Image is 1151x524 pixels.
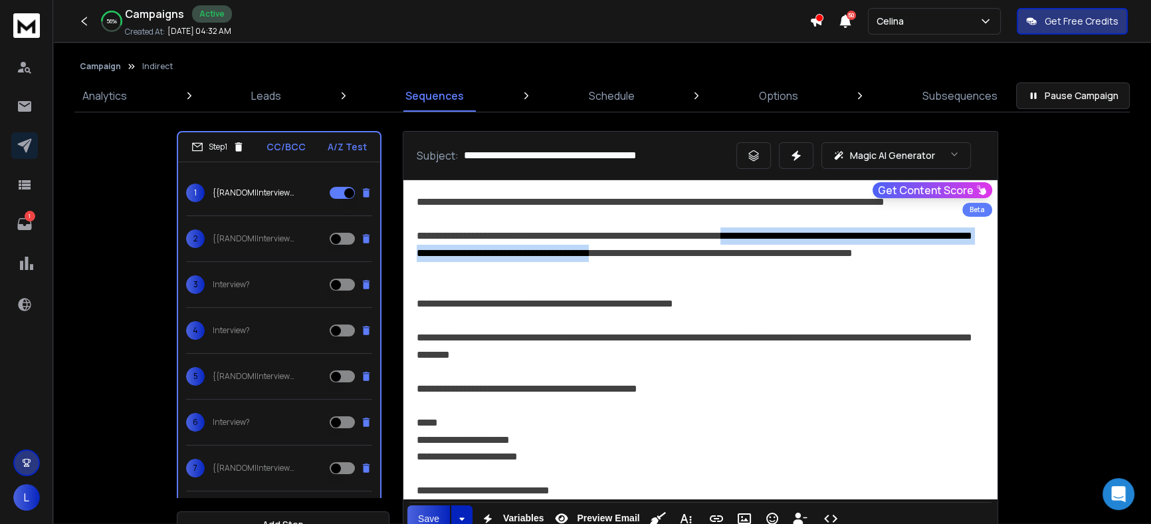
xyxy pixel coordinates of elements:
[213,188,298,198] p: {{RANDOM|Interview?|Collaboration inquiry}}
[82,88,127,104] p: Analytics
[500,513,547,524] span: Variables
[186,367,205,386] span: 5
[25,211,35,221] p: 1
[751,80,806,112] a: Options
[397,80,472,112] a: Sequences
[106,17,117,25] p: 56 %
[213,279,250,290] p: Interview?
[74,80,135,112] a: Analytics
[581,80,643,112] a: Schedule
[405,88,464,104] p: Sequences
[186,229,205,248] span: 2
[186,321,205,340] span: 4
[125,6,184,22] h1: Campaigns
[80,61,121,72] button: Campaign
[213,325,250,336] p: Interview?
[213,417,250,428] p: Interview?
[1016,82,1130,109] button: Pause Campaign
[759,88,798,104] p: Options
[922,88,997,104] p: Subsequences
[1102,478,1134,510] div: Open Intercom Messenger
[914,80,1005,112] a: Subsequences
[186,184,205,202] span: 1
[13,484,40,511] button: L
[191,141,245,153] div: Step 1
[821,142,971,169] button: Magic AI Generator
[847,11,856,20] span: 50
[574,513,642,524] span: Preview Email
[243,80,289,112] a: Leads
[186,459,205,477] span: 7
[167,26,231,37] p: [DATE] 04:32 AM
[186,275,205,294] span: 3
[213,233,298,244] p: {{RANDOM|Interview?|Collaboration inquiry}}
[962,203,992,217] div: Beta
[328,140,367,154] p: A/Z Test
[877,15,909,28] p: Celina
[213,463,298,473] p: {{RANDOM|Interview?|Collaboration inquiry}}
[186,413,205,432] span: 6
[1017,8,1128,35] button: Get Free Credits
[873,182,992,198] button: Get Content Score
[11,211,38,237] a: 1
[125,27,165,37] p: Created At:
[213,371,298,382] p: {{RANDOM|Interview?|Collaboration inquiry}}
[13,13,40,38] img: logo
[192,5,232,23] div: Active
[266,140,306,154] p: CC/BCC
[589,88,635,104] p: Schedule
[251,88,281,104] p: Leads
[1045,15,1118,28] p: Get Free Credits
[417,148,459,164] p: Subject:
[850,149,935,162] p: Magic AI Generator
[142,61,173,72] p: Indirect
